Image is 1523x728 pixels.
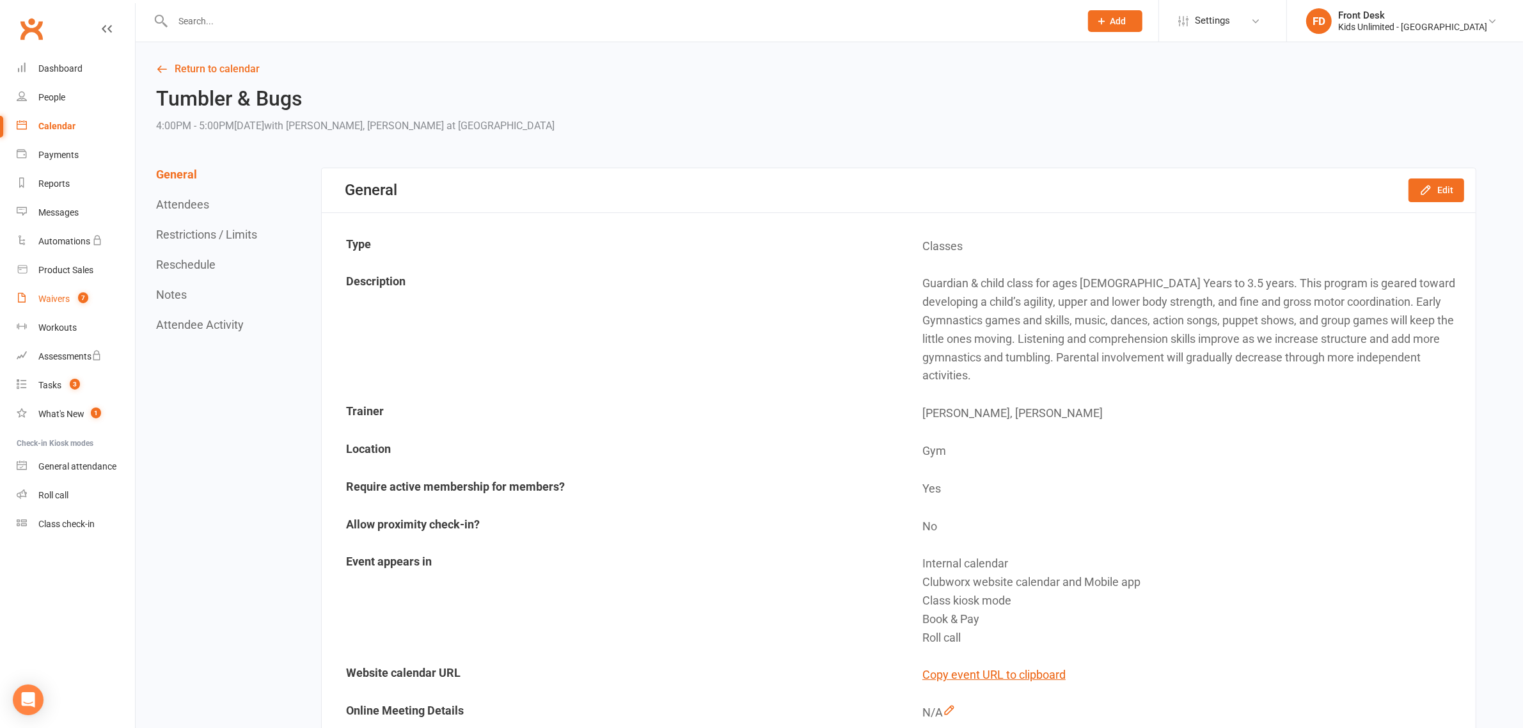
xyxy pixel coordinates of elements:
td: Type [323,228,898,265]
input: Search... [169,12,1071,30]
button: Attendees [156,198,209,211]
a: Calendar [17,112,135,141]
td: Location [323,433,898,470]
a: General attendance kiosk mode [17,452,135,481]
div: Reports [38,178,70,189]
a: Assessments [17,342,135,371]
button: Reschedule [156,258,216,271]
button: Copy event URL to clipboard [922,666,1066,684]
a: People [17,83,135,112]
span: with [PERSON_NAME], [PERSON_NAME] [264,120,444,132]
div: Dashboard [38,63,83,74]
div: Calendar [38,121,75,131]
button: General [156,168,197,181]
td: Guardian & child class for ages [DEMOGRAPHIC_DATA] Years to 3.5 years. This program is geared tow... [899,265,1474,394]
a: Workouts [17,313,135,342]
a: Messages [17,198,135,227]
div: Messages [38,207,79,218]
a: Payments [17,141,135,170]
a: Reports [17,170,135,198]
a: Return to calendar [156,60,1476,78]
div: Payments [38,150,79,160]
span: 1 [91,408,101,418]
div: Roll call [922,629,1465,647]
span: Add [1110,16,1126,26]
button: Add [1088,10,1142,32]
td: No [899,509,1474,545]
div: Class check-in [38,519,95,529]
div: General attendance [38,461,116,471]
div: Automations [38,236,90,246]
div: Tasks [38,380,61,390]
div: 4:00PM - 5:00PM[DATE] [156,117,555,135]
div: People [38,92,65,102]
td: Event appears in [323,546,898,656]
a: Tasks 3 [17,371,135,400]
a: Dashboard [17,54,135,83]
div: Internal calendar [922,555,1465,573]
button: Restrictions / Limits [156,228,257,241]
a: Waivers 7 [17,285,135,313]
div: Assessments [38,351,102,361]
a: Clubworx [15,13,47,45]
td: Yes [899,471,1474,507]
button: Edit [1409,178,1464,202]
h2: Tumbler & Bugs [156,88,555,110]
div: Kids Unlimited - [GEOGRAPHIC_DATA] [1338,21,1487,33]
div: Class kiosk mode [922,592,1465,610]
td: Website calendar URL [323,657,898,693]
div: Book & Pay [922,610,1465,629]
div: Clubworx website calendar and Mobile app [922,573,1465,592]
td: Description [323,265,898,394]
div: Product Sales [38,265,93,275]
span: at [GEOGRAPHIC_DATA] [446,120,555,132]
div: N/A [922,704,1465,722]
div: Roll call [38,490,68,500]
td: Classes [899,228,1474,265]
div: FD [1306,8,1332,34]
div: Waivers [38,294,70,304]
div: General [345,181,397,199]
a: Roll call [17,481,135,510]
div: Open Intercom Messenger [13,684,43,715]
td: Trainer [323,395,898,432]
div: Front Desk [1338,10,1487,21]
div: Workouts [38,322,77,333]
td: Allow proximity check-in? [323,509,898,545]
div: What's New [38,409,84,419]
a: What's New1 [17,400,135,429]
span: 3 [70,379,80,390]
button: Attendee Activity [156,318,244,331]
button: Notes [156,288,187,301]
span: 7 [78,292,88,303]
span: Settings [1195,6,1230,35]
td: [PERSON_NAME], [PERSON_NAME] [899,395,1474,432]
td: Gym [899,433,1474,470]
a: Automations [17,227,135,256]
a: Class kiosk mode [17,510,135,539]
a: Product Sales [17,256,135,285]
td: Require active membership for members? [323,471,898,507]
